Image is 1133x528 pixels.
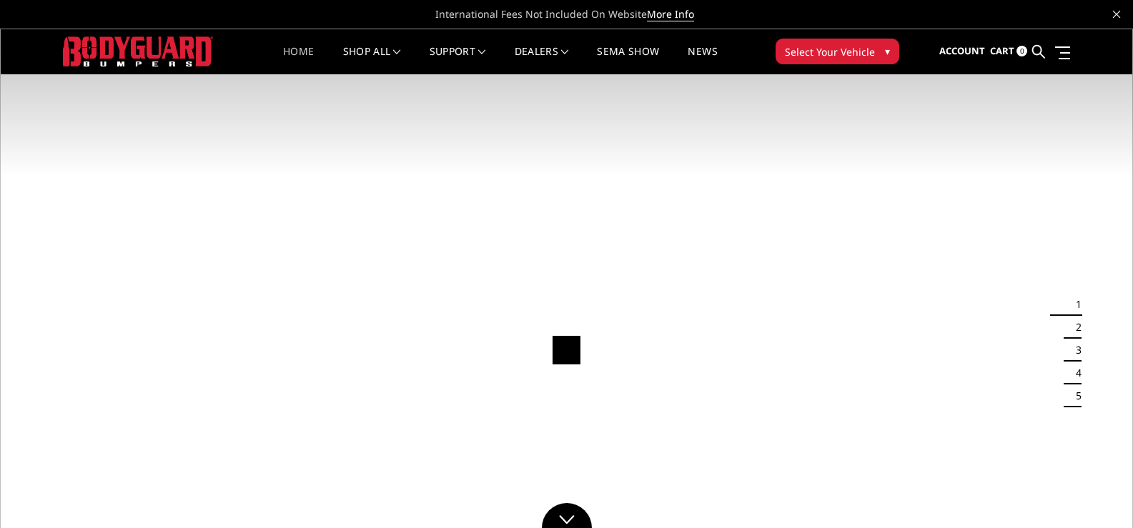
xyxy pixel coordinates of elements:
[1067,384,1082,407] button: 5 of 5
[1016,46,1027,56] span: 0
[939,44,985,57] span: Account
[597,46,659,74] a: SEMA Show
[688,46,717,74] a: News
[430,46,486,74] a: Support
[515,46,569,74] a: Dealers
[1067,362,1082,384] button: 4 of 5
[990,32,1027,71] a: Cart 0
[542,503,592,528] a: Click to Down
[785,44,875,59] span: Select Your Vehicle
[1067,316,1082,339] button: 2 of 5
[776,39,899,64] button: Select Your Vehicle
[63,36,213,66] img: BODYGUARD BUMPERS
[990,44,1014,57] span: Cart
[885,44,890,59] span: ▾
[343,46,401,74] a: shop all
[1067,293,1082,316] button: 1 of 5
[939,32,985,71] a: Account
[647,7,694,21] a: More Info
[283,46,314,74] a: Home
[1067,339,1082,362] button: 3 of 5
